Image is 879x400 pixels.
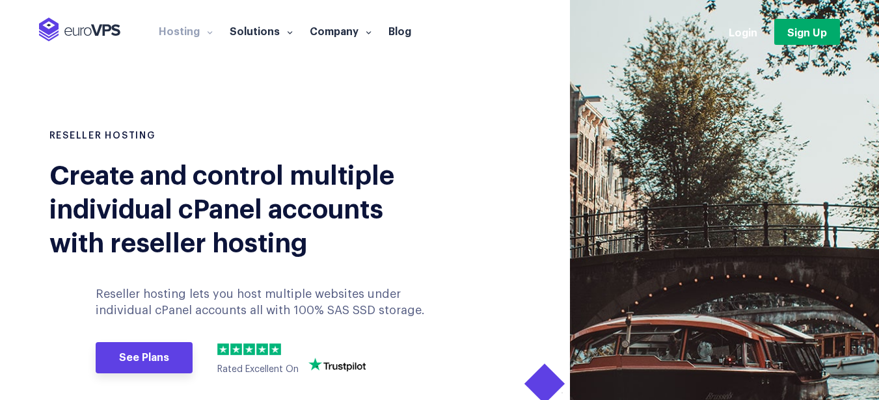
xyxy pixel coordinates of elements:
a: Hosting [150,24,221,37]
img: 3 [243,343,255,355]
p: Reseller hosting lets you host multiple websites under individual cPanel accounts all with 100% S... [96,286,430,319]
img: EuroVPS [39,18,120,42]
span: Rated Excellent On [217,365,299,374]
a: Solutions [221,24,301,37]
div: Create and control multiple individual cPanel accounts with reseller hosting [49,156,411,258]
a: Blog [380,24,420,37]
img: 2 [230,343,242,355]
img: 4 [256,343,268,355]
img: 1 [217,343,229,355]
h1: RESELLER HOSTING [49,130,430,143]
a: Sign Up [774,19,840,45]
a: Company [301,24,380,37]
a: See Plans [96,342,193,373]
img: 5 [269,343,281,355]
a: Login [729,25,757,39]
